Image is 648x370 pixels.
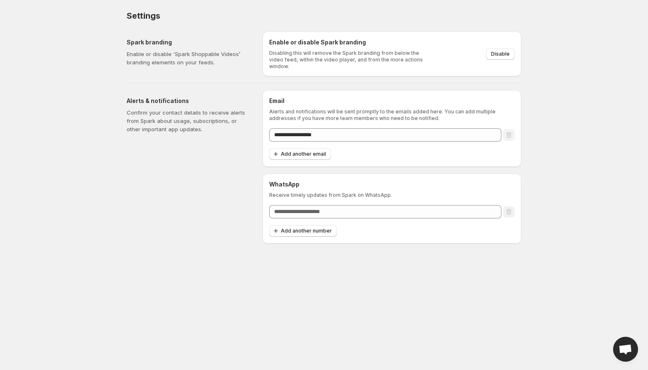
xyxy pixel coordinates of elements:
[491,51,510,57] span: Disable
[281,228,332,234] span: Add another number
[269,50,428,70] p: Disabling this will remove the Spark branding from below the video feed, within the video player,...
[269,192,515,198] p: Receive timely updates from Spark on WhatsApp.
[127,11,160,21] span: Settings
[269,97,515,105] h6: Email
[269,180,515,189] h6: WhatsApp
[127,97,249,105] h5: Alerts & notifications
[269,148,331,160] button: Add another email
[127,108,249,133] p: Confirm your contact details to receive alerts from Spark about usage, subscriptions, or other im...
[269,108,515,122] p: Alerts and notifications will be sent promptly to the emails added here. You can add multiple add...
[281,151,326,157] span: Add another email
[269,38,428,47] h6: Enable or disable Spark branding
[486,48,515,60] button: Disable
[127,50,249,66] p: Enable or disable ‘Spark Shoppable Videos’ branding elements on your feeds.
[613,337,638,362] div: Open chat
[269,225,337,237] button: Add another number
[127,38,249,47] h5: Spark branding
